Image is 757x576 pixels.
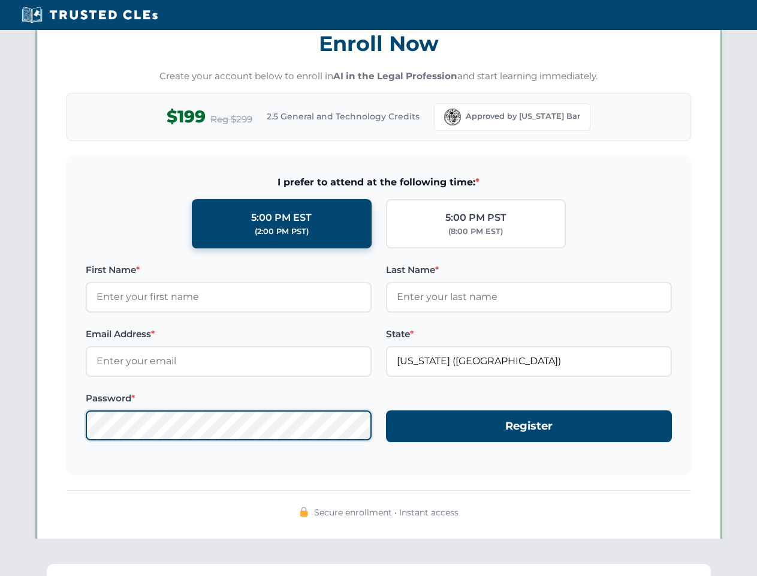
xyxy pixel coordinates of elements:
[333,70,457,82] strong: AI in the Legal Profession
[314,506,459,519] span: Secure enrollment • Instant access
[86,263,372,277] label: First Name
[445,210,506,226] div: 5:00 PM PST
[255,226,309,238] div: (2:00 PM PST)
[18,6,161,24] img: Trusted CLEs
[86,391,372,406] label: Password
[299,507,309,517] img: 🔒
[86,175,672,190] span: I prefer to attend at the following time:
[267,110,420,123] span: 2.5 General and Technology Credits
[444,109,461,125] img: Florida Bar
[167,103,206,130] span: $199
[386,327,672,341] label: State
[67,70,691,83] p: Create your account below to enroll in and start learning immediately.
[86,346,372,376] input: Enter your email
[386,346,672,376] input: Florida (FL)
[86,282,372,312] input: Enter your first name
[67,25,691,62] h3: Enroll Now
[466,110,580,122] span: Approved by [US_STATE] Bar
[210,112,252,127] span: Reg $299
[448,226,503,238] div: (8:00 PM EST)
[86,327,372,341] label: Email Address
[251,210,312,226] div: 5:00 PM EST
[386,410,672,442] button: Register
[386,282,672,312] input: Enter your last name
[386,263,672,277] label: Last Name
